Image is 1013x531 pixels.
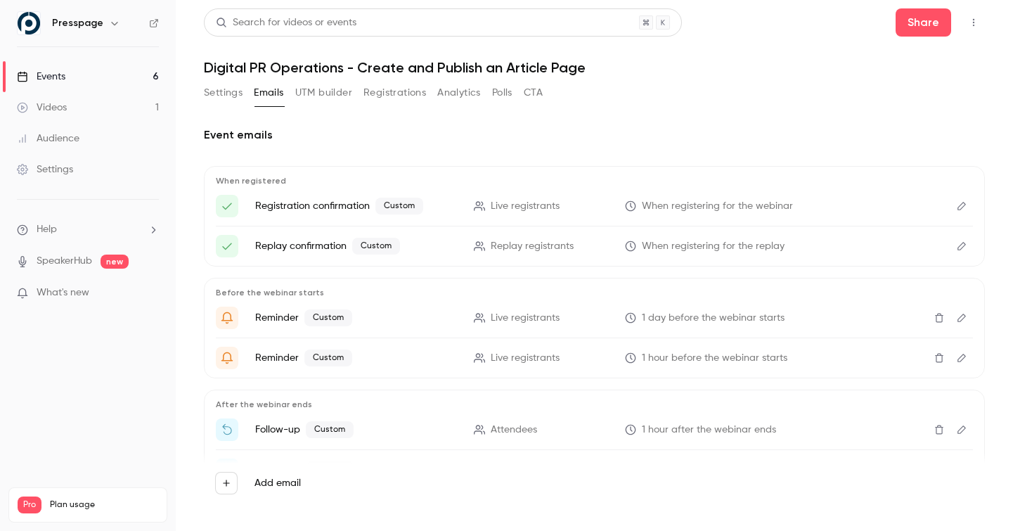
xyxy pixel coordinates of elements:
[204,82,243,104] button: Settings
[216,307,973,329] li: Webinar Reminder and Preperation: {{ event_name }}starts in 1 day
[491,351,560,366] span: Live registrants
[37,254,92,269] a: SpeakerHub
[375,198,423,215] span: Custom
[642,239,785,254] span: When registering for the replay
[204,127,985,143] h2: Event emails
[492,82,512,104] button: Polls
[491,311,560,326] span: Live registrants
[524,82,543,104] button: CTA
[642,423,776,437] span: 1 hour after the webinar ends
[37,222,57,237] span: Help
[363,82,426,104] button: Registrations
[216,347,973,369] li: Webinar Reminder: 1 hour before {{ event_name }} begins!
[950,347,973,369] button: Edit
[216,287,973,298] p: Before the webinar starts
[437,82,481,104] button: Analytics
[491,199,560,214] span: Live registrants
[17,70,65,84] div: Events
[928,418,950,441] button: Delete
[255,421,457,438] p: Follow-up
[255,350,457,366] p: Reminder
[254,476,301,490] label: Add email
[216,195,973,217] li: Confirmation sign up {{ event_name }}!
[896,8,951,37] button: Share
[950,307,973,329] button: Edit
[950,235,973,257] button: Edit
[642,351,787,366] span: 1 hour before the webinar starts
[216,418,973,441] li: Recording: Thanks for your interest in today's webinar!
[306,421,354,438] span: Custom
[216,399,973,410] p: After the webinar ends
[255,238,457,255] p: Replay confirmation
[216,15,356,30] div: Search for videos or events
[304,350,352,366] span: Custom
[255,309,457,326] p: Reminder
[18,497,41,513] span: Pro
[17,132,79,146] div: Audience
[17,222,159,237] li: help-dropdown-opener
[295,82,352,104] button: UTM builder
[304,309,352,326] span: Custom
[142,287,159,300] iframe: Noticeable Trigger
[928,307,950,329] button: Delete
[37,286,89,300] span: What's new
[17,162,73,177] div: Settings
[216,175,973,186] p: When registered
[642,311,785,326] span: 1 day before the webinar starts
[950,195,973,217] button: Edit
[491,239,574,254] span: Replay registrants
[254,82,283,104] button: Emails
[352,238,400,255] span: Custom
[255,198,457,215] p: Registration confirmation
[50,499,158,511] span: Plan usage
[204,59,985,76] h1: Digital PR Operations - Create and Publish an Article Page
[52,16,103,30] h6: Presspage
[18,12,40,34] img: Presspage
[642,199,793,214] span: When registering for the webinar
[17,101,67,115] div: Videos
[101,255,129,269] span: new
[216,235,973,257] li: Here's your access link to {{ event_name }}
[928,347,950,369] button: Delete
[491,423,537,437] span: Attendees
[950,418,973,441] button: Edit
